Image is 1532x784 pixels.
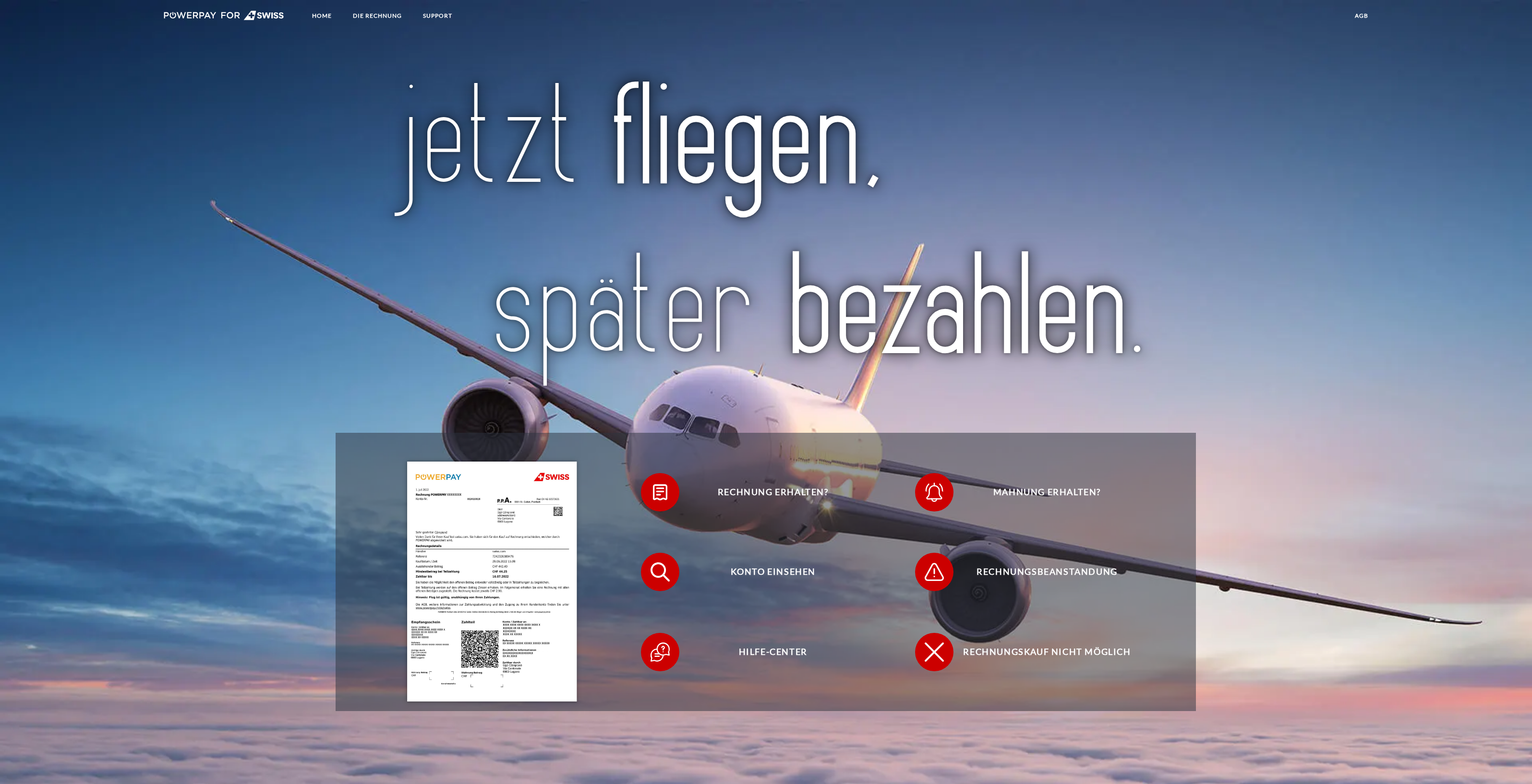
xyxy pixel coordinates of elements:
[164,11,284,20] img: logo-swiss-white.svg
[929,473,1165,511] span: Mahnung erhalten?
[1347,7,1376,24] a: agb
[641,473,891,511] button: Rechnung erhalten?
[929,553,1165,591] span: Rechnungsbeanstandung
[345,7,410,24] a: DIE RECHNUNG
[655,633,891,671] span: Hilfe-Center
[648,480,672,504] img: qb_bill.svg
[922,480,946,504] img: qb_bell.svg
[407,462,577,701] img: single_invoice_swiss_de.jpg
[655,473,891,511] span: Rechnung erhalten?
[915,473,1165,511] button: Mahnung erhalten?
[415,7,460,24] a: SUPPORT
[655,553,891,591] span: Konto einsehen
[922,640,946,664] img: qb_close.svg
[386,78,1146,392] img: title-swiss_de.svg
[922,560,946,584] img: qb_warning.svg
[929,633,1165,671] span: Rechnungskauf nicht möglich
[915,633,1165,671] button: Rechnungskauf nicht möglich
[648,560,672,584] img: qb_search.svg
[304,7,340,24] a: Home
[915,553,1165,591] button: Rechnungsbeanstandung
[648,640,672,664] img: qb_help.svg
[641,553,891,591] button: Konto einsehen
[641,633,891,671] button: Hilfe-Center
